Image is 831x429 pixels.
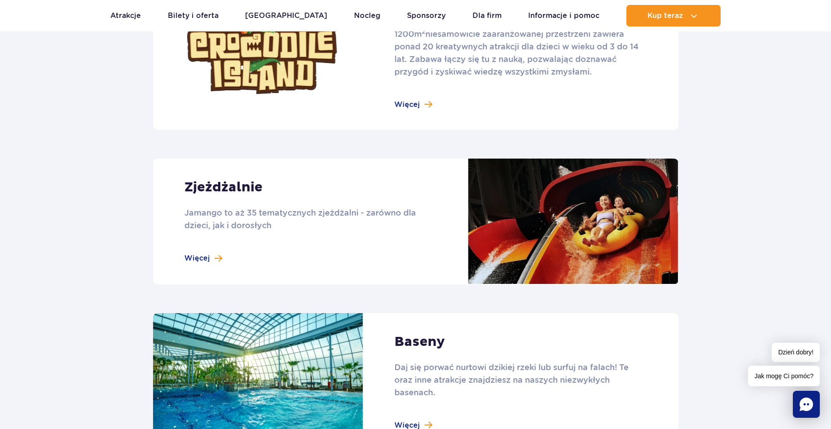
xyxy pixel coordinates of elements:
[748,366,820,386] span: Jak mogę Ci pomóc?
[647,12,683,20] span: Kup teraz
[168,5,219,27] a: Bilety i oferta
[626,5,721,27] button: Kup teraz
[528,5,599,27] a: Informacje i pomoc
[245,5,327,27] a: [GEOGRAPHIC_DATA]
[772,343,820,362] span: Dzień dobry!
[110,5,141,27] a: Atrakcje
[354,5,381,27] a: Nocleg
[793,391,820,418] div: Chat
[472,5,502,27] a: Dla firm
[407,5,446,27] a: Sponsorzy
